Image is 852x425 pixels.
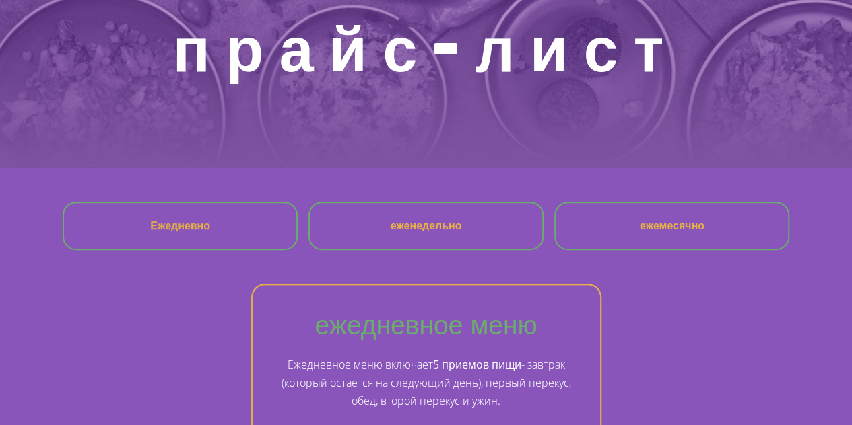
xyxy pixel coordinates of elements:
[629,210,715,242] a: ежемесячно
[288,357,433,372] font: Ежедневное меню включает
[173,10,680,90] font: Прайс-лист
[315,308,537,342] font: ежедневное меню
[433,357,521,372] font: 5 приемов пищи
[150,219,210,233] font: Ежедневно
[282,357,571,408] font: - завтрак (который остается на следующий день), первый перекус, обед, второй перекус и ужин.
[640,219,704,233] font: ежемесячно
[380,210,473,242] a: еженедельно
[391,219,462,233] font: еженедельно
[139,210,221,242] a: Ежедневно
